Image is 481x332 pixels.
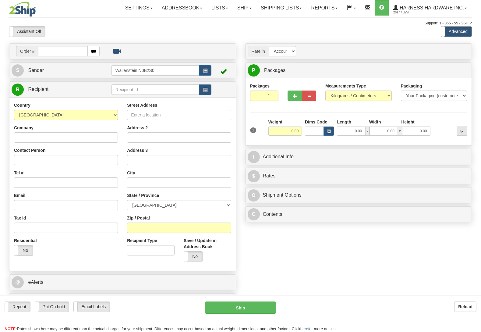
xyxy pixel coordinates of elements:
[401,119,415,125] label: Height
[393,9,439,16] span: 2617 / Levi
[14,125,34,131] label: Company
[74,302,110,312] label: Email Labels
[184,237,231,250] label: Save / Update in Address Book
[250,83,270,89] label: Packages
[9,27,45,37] label: Assistant Off
[389,0,472,16] a: Harness Hardware Inc. 2617 / Levi
[467,135,480,197] iframe: chat widget
[14,170,23,176] label: Tel #
[248,170,470,182] a: $Rates
[300,327,308,331] a: here
[16,46,38,56] span: Order #
[306,0,342,16] a: Reports
[305,119,327,125] label: Dims Code
[398,5,464,10] span: Harness Hardware Inc.
[127,170,135,176] label: City
[457,127,467,136] div: ...
[454,302,476,312] button: Reload
[184,252,203,262] label: No
[248,151,260,163] span: I
[12,84,24,96] span: R
[5,302,30,312] label: Repeat
[398,127,402,136] span: x
[111,84,200,95] input: Recipient Id
[12,83,100,96] a: R Recipient
[248,208,470,221] a: CContents
[233,0,256,16] a: Ship
[205,302,276,314] button: Ship
[325,83,366,89] label: Measurements Type
[248,46,269,56] span: Rate in
[127,215,150,221] label: Zip / Postal
[268,119,282,125] label: Weight
[28,87,48,92] span: Recipient
[250,127,256,133] span: 1
[256,0,306,16] a: Shipping lists
[207,0,232,16] a: Lists
[458,304,472,309] b: Reload
[127,147,148,153] label: Address 3
[441,27,472,37] label: Advanced
[14,215,26,221] label: Tax Id
[127,110,231,120] input: Enter a location
[14,192,25,198] label: Email
[127,237,157,244] label: Recipient Type
[12,276,234,289] a: @ eAlerts
[369,119,381,125] label: Width
[28,280,43,285] span: eAlerts
[248,189,260,202] span: O
[248,64,260,77] span: P
[14,245,33,255] label: No
[248,151,470,163] a: IAdditional Info
[12,64,24,77] span: S
[248,208,260,220] span: C
[14,237,37,244] label: Residential
[401,83,422,89] label: Packaging
[127,125,148,131] label: Address 2
[12,64,111,77] a: S Sender
[157,0,207,16] a: Addressbook
[248,170,260,182] span: $
[127,102,157,108] label: Street Address
[121,0,157,16] a: Settings
[248,189,470,202] a: OShipment Options
[264,68,285,73] span: Packages
[12,276,24,288] span: @
[337,119,351,125] label: Length
[9,21,472,26] div: Support: 1 - 855 - 55 - 2SHIP
[248,64,470,77] a: P Packages
[111,65,200,76] input: Sender Id
[9,2,36,17] img: logo2617.jpg
[14,147,45,153] label: Contact Person
[35,302,69,312] label: Put On hold
[365,127,370,136] span: x
[28,68,44,73] span: Sender
[5,327,17,331] span: NOTE:
[127,192,159,198] label: State / Province
[14,102,30,108] label: Country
